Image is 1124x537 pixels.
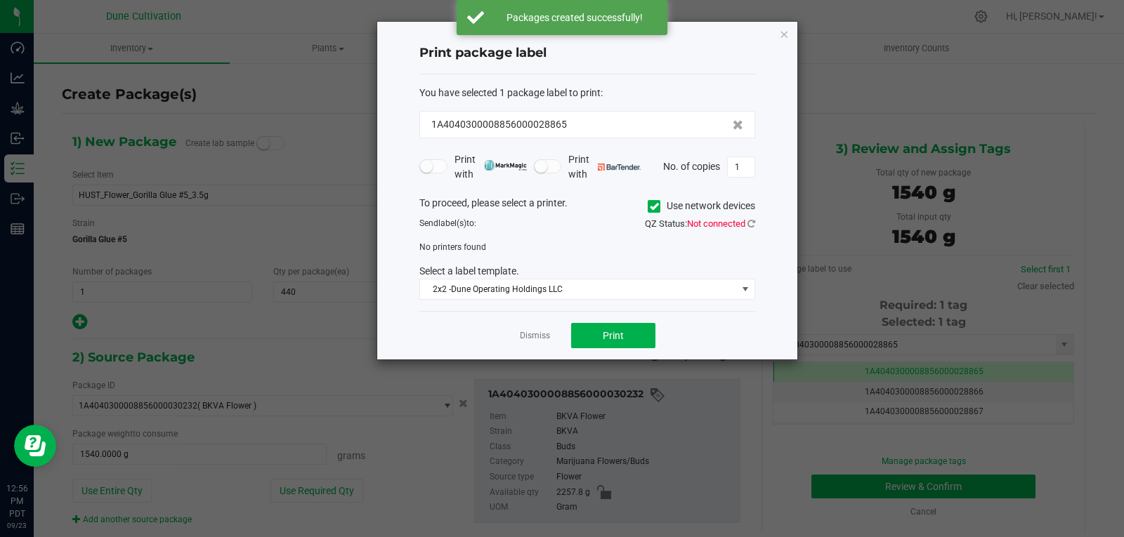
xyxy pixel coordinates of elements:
span: QZ Status: [645,218,755,229]
div: Select a label template. [409,264,766,279]
iframe: Resource center [14,425,56,467]
h4: Print package label [419,44,755,62]
div: Packages created successfully! [492,11,657,25]
span: 1A4040300008856000028865 [431,117,567,132]
span: label(s) [438,218,466,228]
label: Use network devices [648,199,755,213]
span: No. of copies [663,160,720,171]
img: bartender.png [598,164,641,171]
a: Dismiss [520,330,550,342]
div: : [419,86,755,100]
div: To proceed, please select a printer. [409,196,766,217]
span: You have selected 1 package label to print [419,87,601,98]
img: mark_magic_cybra.png [484,160,527,171]
span: No printers found [419,242,486,252]
button: Print [571,323,655,348]
span: Send to: [419,218,476,228]
span: Print [603,330,624,341]
span: Print with [455,152,527,182]
span: 2x2 -Dune Operating Holdings LLC [420,279,737,299]
span: Print with [568,152,641,182]
span: Not connected [687,218,745,229]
